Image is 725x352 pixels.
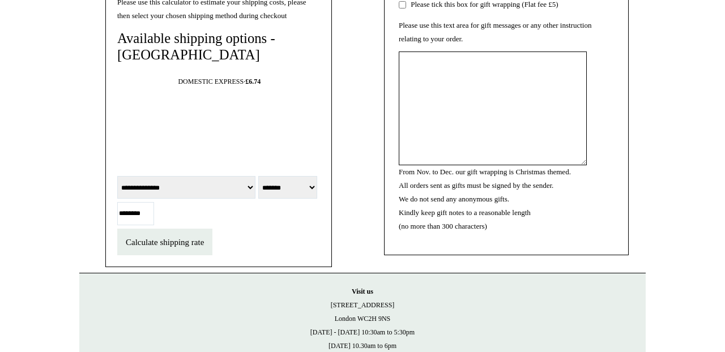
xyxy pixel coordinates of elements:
[117,174,320,255] form: select location
[117,30,320,63] h4: Available shipping options - [GEOGRAPHIC_DATA]
[399,21,591,43] label: Please use this text area for gift messages or any other instruction relating to your order.
[117,229,212,255] button: Calculate shipping rate
[117,202,154,225] input: Postcode
[352,287,373,295] strong: Visit us
[399,168,571,230] label: From Nov. to Dec. our gift wrapping is Christmas themed. All orders sent as gifts must be signed ...
[126,238,204,247] span: Calculate shipping rate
